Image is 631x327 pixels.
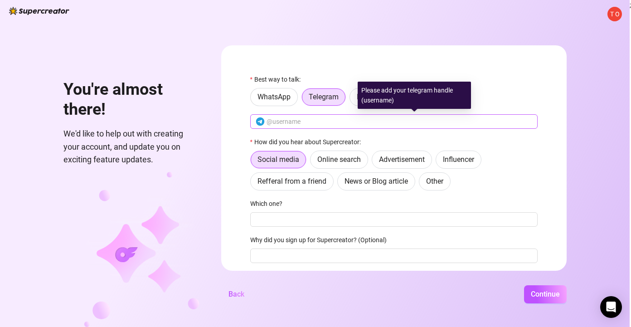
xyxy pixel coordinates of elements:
[250,74,306,84] label: Best way to talk:
[357,93,375,101] span: Email
[610,9,620,19] span: T O
[221,285,252,303] button: Back
[63,80,199,119] h1: You're almost there!
[524,285,567,303] button: Continue
[257,155,299,164] span: Social media
[443,155,474,164] span: Influencer
[426,177,443,185] span: Other
[600,296,622,318] div: Open Intercom Messenger
[250,249,538,263] input: Why did you sign up for Supercreator? (Optional)
[250,235,393,245] label: Why did you sign up for Supercreator? (Optional)
[63,127,199,166] span: We'd like to help out with creating your account, and update you on exciting feature updates.
[257,177,326,185] span: Refferal from a friend
[317,155,361,164] span: Online search
[345,177,408,185] span: News or Blog article
[309,93,339,101] span: Telegram
[358,82,471,109] div: Please add your telegram handle (username)
[228,290,244,298] span: Back
[267,117,532,127] input: @username
[531,290,560,298] span: Continue
[250,212,538,227] input: Which one?
[257,93,291,101] span: WhatsApp
[379,155,425,164] span: Advertisement
[250,137,367,147] label: How did you hear about Supercreator:
[9,7,69,15] img: logo
[250,199,288,209] label: Which one?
